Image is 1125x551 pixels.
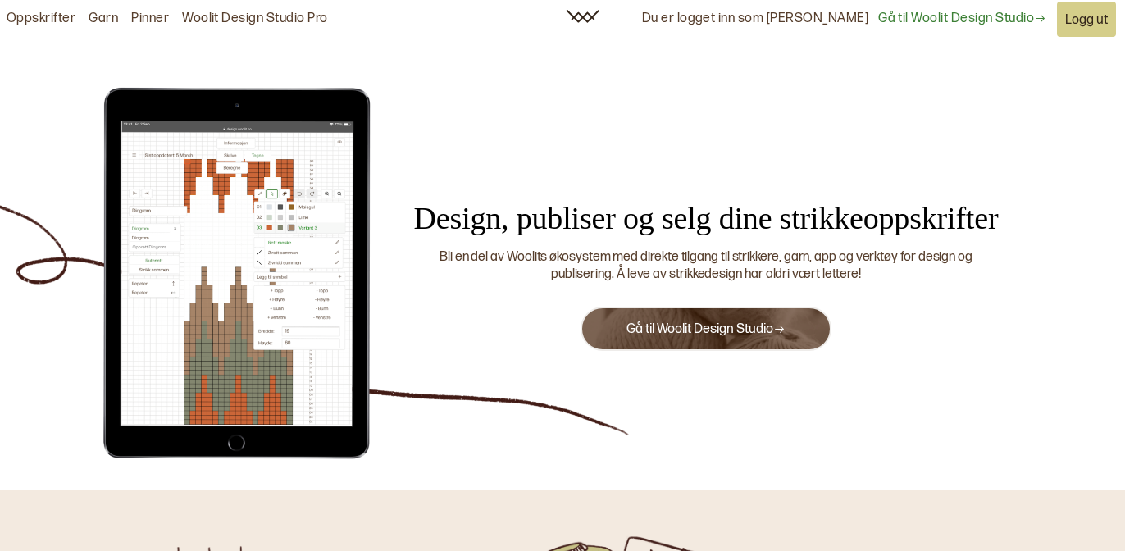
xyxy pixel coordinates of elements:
img: Illustrasjon av Woolit Design Studio Pro [93,84,380,462]
div: Design, publiser og selg dine strikkeoppskrifter [389,198,1024,239]
a: Oppskrifter [7,11,75,28]
a: Pinner [131,11,169,28]
img: Woolit ikon [566,10,599,23]
div: Du er logget inn som [PERSON_NAME] [642,1,868,38]
button: Gå til Woolit Design Studio [581,307,831,351]
a: Gå til Woolit Design Studio [626,321,786,337]
div: Bli en del av Woolits økosystem med direkte tilgang til strikkere, garn, app og verktøy for desig... [409,249,1004,284]
a: Woolit Design Studio Pro [182,11,328,28]
button: Logg ut [1057,2,1116,37]
a: Gå til Woolit Design Studio [878,11,1046,28]
a: Garn [89,11,118,28]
